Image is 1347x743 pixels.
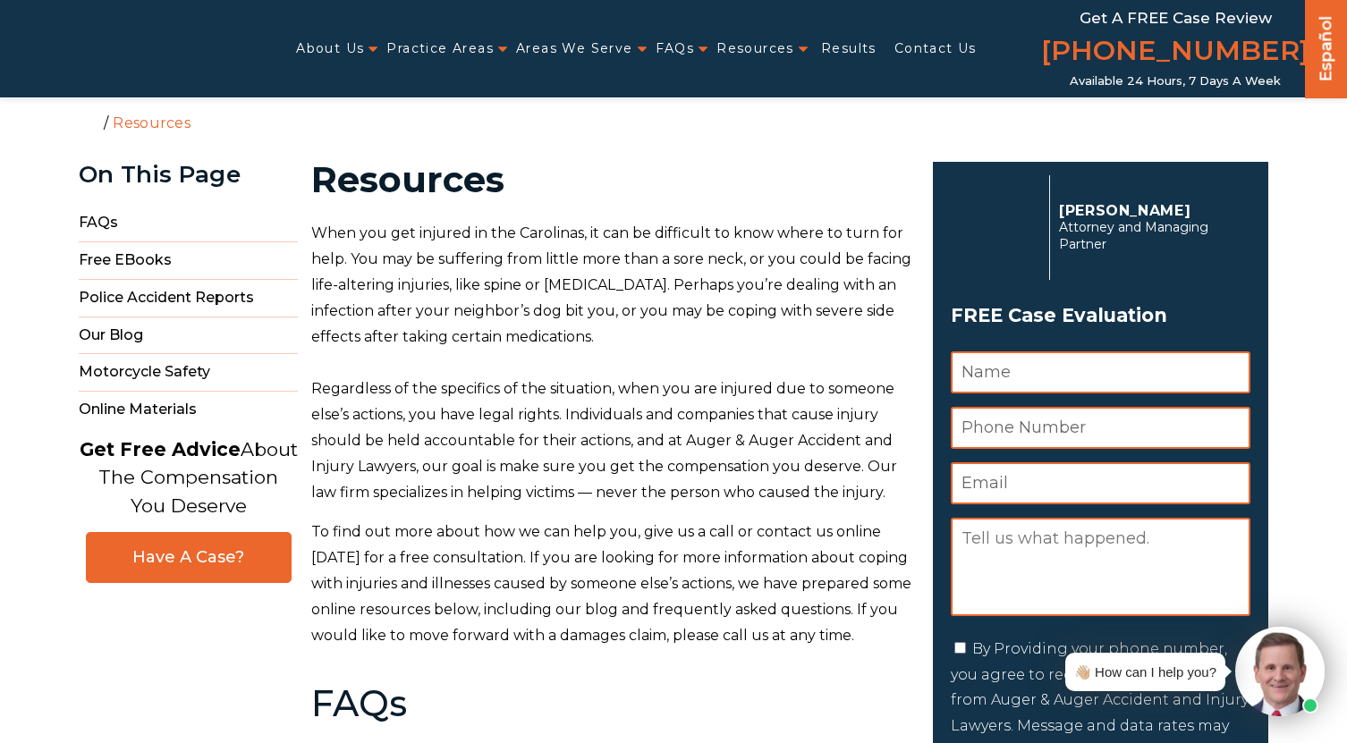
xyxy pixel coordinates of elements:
[79,317,298,355] span: Our Blog
[894,30,977,67] a: Contact Us
[1074,660,1216,684] div: 👋🏼 How can I help you?
[951,182,1040,272] img: Herbert Auger
[516,30,633,67] a: Areas We Serve
[1070,74,1281,89] span: Available 24 Hours, 7 Days a Week
[108,114,195,131] li: Resources
[1059,219,1241,253] span: Attorney and Managing Partner
[1080,9,1272,27] span: Get a FREE Case Review
[79,162,298,188] div: On This Page
[311,376,911,505] p: Regardless of the specifics of the situation, when you are injured due to someone else’s actions,...
[296,30,364,67] a: About Us
[11,32,232,66] img: Auger & Auger Accident and Injury Lawyers Logo
[79,280,298,317] span: Police Accident Reports
[311,221,911,350] p: When you get injured in the Carolinas, it can be difficult to know where to turn for help. You ma...
[1041,31,1309,74] a: [PHONE_NUMBER]
[83,114,99,130] a: Home
[86,532,292,583] a: Have A Case?
[105,547,273,568] span: Have A Case?
[1235,627,1325,716] img: Intaker widget Avatar
[951,407,1250,449] input: Phone Number
[79,392,298,428] span: Online Materials
[386,30,494,67] a: Practice Areas
[79,242,298,280] span: Free eBooks
[951,462,1250,504] input: Email
[951,351,1250,393] input: Name
[79,205,298,242] span: FAQs
[716,30,794,67] a: Resources
[311,519,911,648] p: To find out more about how we can help you, give us a call or contact us online [DATE] for a free...
[951,299,1250,333] span: FREE Case Evaluation
[80,435,298,520] p: About The Compensation You Deserve
[1059,202,1241,219] p: [PERSON_NAME]
[821,30,877,67] a: Results
[311,162,911,198] h1: Resources
[656,30,695,67] a: FAQs
[79,354,298,392] span: Motorcycle Safety
[80,438,241,460] strong: Get Free Advice
[311,684,911,723] h2: FAQs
